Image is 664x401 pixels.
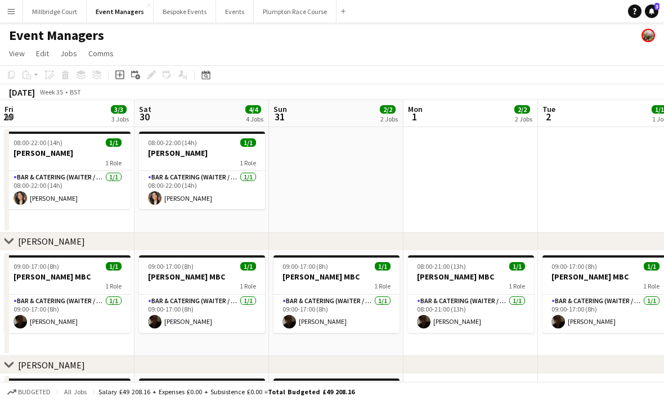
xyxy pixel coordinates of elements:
[380,105,396,114] span: 2/2
[139,171,265,209] app-card-role: Bar & Catering (Waiter / waitress)1/108:00-22:00 (14h)[PERSON_NAME]
[18,388,51,396] span: Budgeted
[380,115,398,123] div: 2 Jobs
[408,255,534,333] app-job-card: 08:00-21:00 (13h)1/1[PERSON_NAME] MBC1 RoleBar & Catering (Waiter / waitress)1/108:00-21:00 (13h)...
[18,236,85,247] div: [PERSON_NAME]
[645,4,658,18] a: 3
[240,282,256,290] span: 1 Role
[551,262,597,271] span: 09:00-17:00 (8h)
[37,88,65,96] span: Week 35
[5,104,14,114] span: Fri
[245,105,261,114] span: 4/4
[87,1,154,22] button: Event Managers
[509,282,525,290] span: 1 Role
[216,1,254,22] button: Events
[641,29,655,42] app-user-avatar: Staffing Manager
[106,262,122,271] span: 1/1
[18,359,85,371] div: [PERSON_NAME]
[240,262,256,271] span: 1/1
[14,138,62,147] span: 08:00-22:00 (14h)
[408,104,423,114] span: Mon
[5,46,29,61] a: View
[62,388,89,396] span: All jobs
[273,255,400,333] app-job-card: 09:00-17:00 (8h)1/1[PERSON_NAME] MBC1 RoleBar & Catering (Waiter / waitress)1/109:00-17:00 (8h)[P...
[9,48,25,58] span: View
[14,262,59,271] span: 09:00-17:00 (8h)
[105,159,122,167] span: 1 Role
[5,171,131,209] app-card-role: Bar & Catering (Waiter / waitress)1/108:00-22:00 (14h)[PERSON_NAME]
[514,105,530,114] span: 2/2
[254,1,337,22] button: Plumpton Race Course
[36,48,49,58] span: Edit
[272,110,287,123] span: 31
[542,104,555,114] span: Tue
[282,262,328,271] span: 09:00-17:00 (8h)
[5,295,131,333] app-card-role: Bar & Catering (Waiter / waitress)1/109:00-17:00 (8h)[PERSON_NAME]
[23,1,87,22] button: Millbridge Court
[375,262,391,271] span: 1/1
[240,159,256,167] span: 1 Role
[273,295,400,333] app-card-role: Bar & Catering (Waiter / waitress)1/109:00-17:00 (8h)[PERSON_NAME]
[240,138,256,147] span: 1/1
[111,105,127,114] span: 3/3
[643,282,659,290] span: 1 Role
[148,138,197,147] span: 08:00-22:00 (14h)
[9,27,104,44] h1: Event Managers
[111,115,129,123] div: 3 Jobs
[273,272,400,282] h3: [PERSON_NAME] MBC
[139,295,265,333] app-card-role: Bar & Catering (Waiter / waitress)1/109:00-17:00 (8h)[PERSON_NAME]
[139,148,265,158] h3: [PERSON_NAME]
[139,104,151,114] span: Sat
[268,388,355,396] span: Total Budgeted £49 208.16
[6,386,52,398] button: Budgeted
[374,282,391,290] span: 1 Role
[644,262,659,271] span: 1/1
[60,48,77,58] span: Jobs
[139,132,265,209] app-job-card: 08:00-22:00 (14h)1/1[PERSON_NAME]1 RoleBar & Catering (Waiter / waitress)1/108:00-22:00 (14h)[PER...
[5,132,131,209] app-job-card: 08:00-22:00 (14h)1/1[PERSON_NAME]1 RoleBar & Catering (Waiter / waitress)1/108:00-22:00 (14h)[PER...
[88,48,114,58] span: Comms
[137,110,151,123] span: 30
[408,272,534,282] h3: [PERSON_NAME] MBC
[3,110,14,123] span: 29
[417,262,466,271] span: 08:00-21:00 (13h)
[406,110,423,123] span: 1
[106,138,122,147] span: 1/1
[5,272,131,282] h3: [PERSON_NAME] MBC
[105,282,122,290] span: 1 Role
[509,262,525,271] span: 1/1
[70,88,81,96] div: BST
[98,388,355,396] div: Salary £49 208.16 + Expenses £0.00 + Subsistence £0.00 =
[273,104,287,114] span: Sun
[5,255,131,333] app-job-card: 09:00-17:00 (8h)1/1[PERSON_NAME] MBC1 RoleBar & Catering (Waiter / waitress)1/109:00-17:00 (8h)[P...
[139,272,265,282] h3: [PERSON_NAME] MBC
[154,1,216,22] button: Bespoke Events
[515,115,532,123] div: 2 Jobs
[139,255,265,333] app-job-card: 09:00-17:00 (8h)1/1[PERSON_NAME] MBC1 RoleBar & Catering (Waiter / waitress)1/109:00-17:00 (8h)[P...
[56,46,82,61] a: Jobs
[5,148,131,158] h3: [PERSON_NAME]
[84,46,118,61] a: Comms
[9,87,35,98] div: [DATE]
[148,262,194,271] span: 09:00-17:00 (8h)
[32,46,53,61] a: Edit
[654,3,659,10] span: 3
[246,115,263,123] div: 4 Jobs
[408,295,534,333] app-card-role: Bar & Catering (Waiter / waitress)1/108:00-21:00 (13h)[PERSON_NAME]
[541,110,555,123] span: 2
